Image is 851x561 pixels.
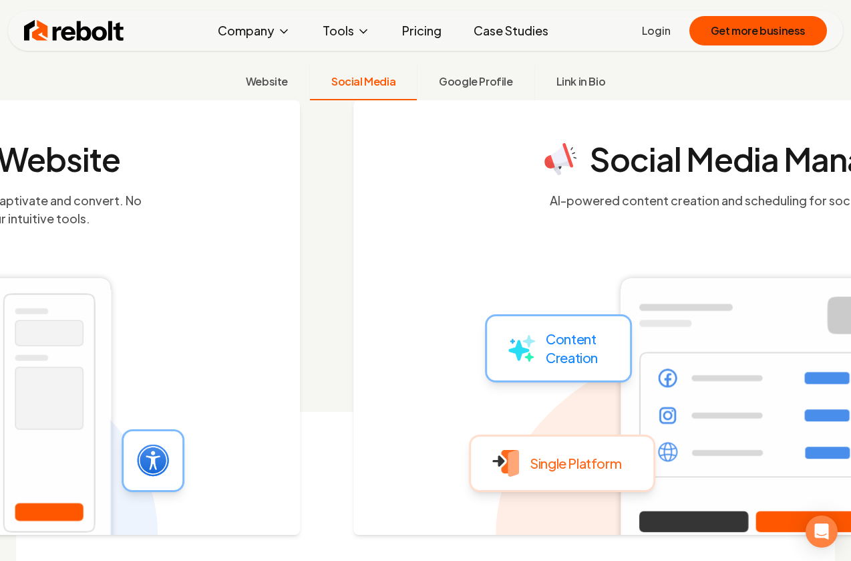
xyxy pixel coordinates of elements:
[309,66,417,100] button: Social Media
[24,17,124,44] img: Rebolt Logo
[312,17,381,44] button: Tools
[246,74,288,90] span: Website
[556,74,606,90] span: Link in Bio
[463,17,559,44] a: Case Studies
[534,66,627,100] button: Link in Bio
[224,66,309,100] button: Website
[546,330,598,367] p: Content Creation
[530,454,621,473] p: Single Platform
[331,74,395,90] span: Social Media
[417,66,534,100] button: Google Profile
[391,17,452,44] a: Pricing
[689,16,827,45] button: Get more business
[207,17,301,44] button: Company
[439,74,512,90] span: Google Profile
[642,23,671,39] a: Login
[806,516,838,548] div: Open Intercom Messenger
